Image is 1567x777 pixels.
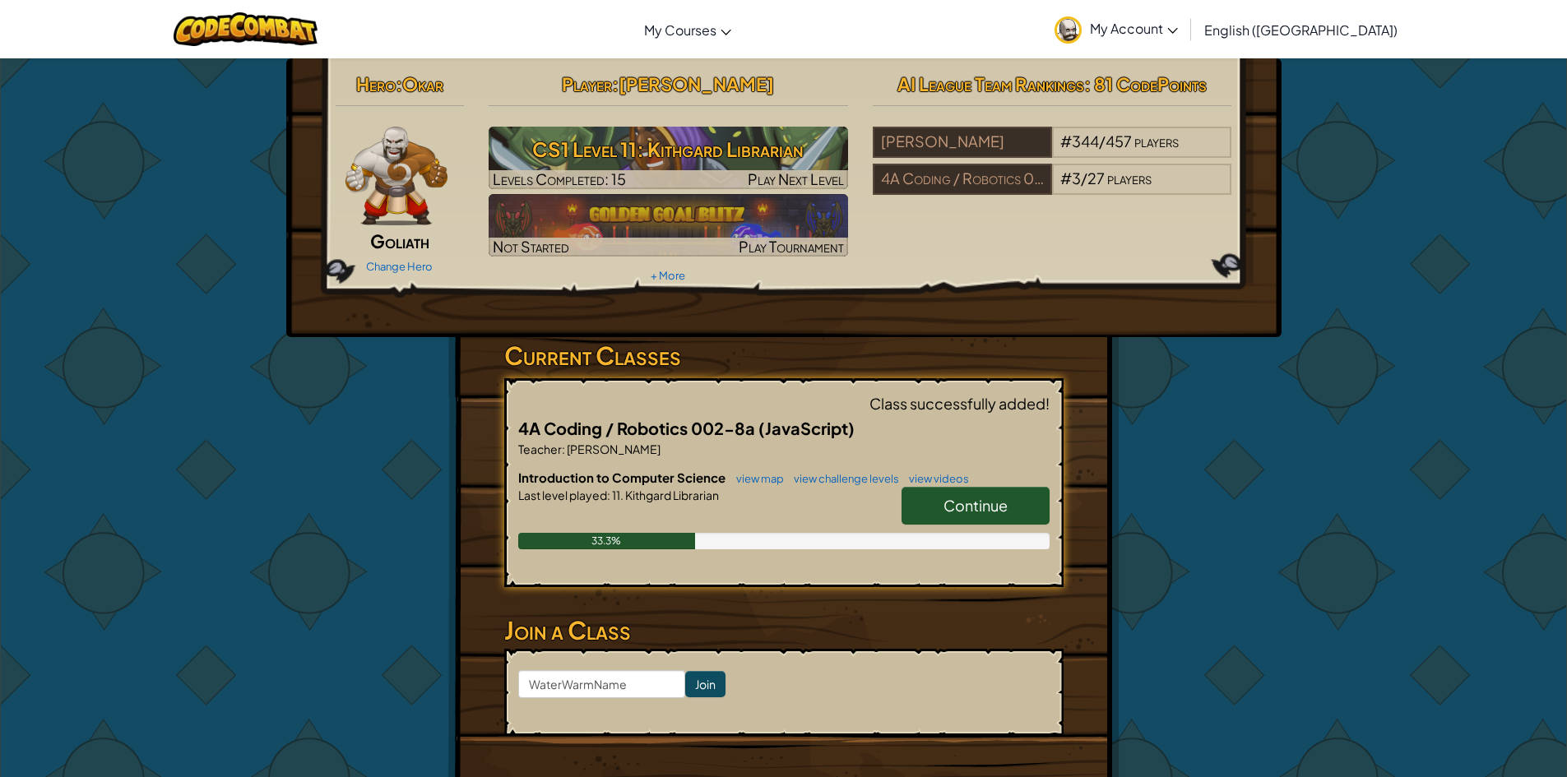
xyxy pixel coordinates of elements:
[345,127,448,225] img: goliath-pose.png
[873,127,1052,158] div: [PERSON_NAME]
[624,488,719,502] span: Kithgard Librarian
[504,337,1064,374] h3: Current Classes
[873,179,1232,198] a: 4A Coding / Robotics 002-8a#3/27players
[1060,169,1072,187] span: #
[493,237,569,256] span: Not Started
[651,269,685,282] a: + More
[489,194,848,257] a: Not StartedPlay Tournament
[1107,169,1152,187] span: players
[1072,132,1099,150] span: 344
[518,670,685,698] input: <Enter Class Code>
[518,391,1050,415] div: Class successfully added!
[396,72,402,95] span: :
[1084,72,1207,95] span: : 81 CodePoints
[748,169,844,188] span: Play Next Level
[1081,169,1087,187] span: /
[562,442,565,456] span: :
[356,72,396,95] span: Hero
[728,472,784,485] a: view map
[1072,169,1081,187] span: 3
[1106,132,1132,150] span: 457
[873,142,1232,161] a: [PERSON_NAME]#344/457players
[489,127,848,189] img: CS1 Level 11: Kithgard Librarian
[612,72,619,95] span: :
[565,442,661,456] span: [PERSON_NAME]
[644,21,716,39] span: My Courses
[1055,16,1082,44] img: avatar
[562,72,612,95] span: Player
[1196,7,1406,52] a: English ([GEOGRAPHIC_DATA])
[619,72,774,95] span: [PERSON_NAME]
[873,164,1052,195] div: 4A Coding / Robotics 002-8a
[518,533,695,549] div: 33.3%
[610,488,624,502] span: 11.
[1090,20,1178,37] span: My Account
[518,488,607,502] span: Last level played
[739,237,844,256] span: Play Tournament
[1060,132,1072,150] span: #
[370,229,429,252] span: Goliath
[786,472,899,485] a: view challenge levels
[897,72,1084,95] span: AI League Team Rankings
[518,469,728,485] span: Introduction to Computer Science
[758,418,855,438] span: (JavaScript)
[489,127,848,189] a: Play Next Level
[402,72,443,95] span: Okar
[1046,3,1186,55] a: My Account
[1087,169,1105,187] span: 27
[1204,21,1398,39] span: English ([GEOGRAPHIC_DATA])
[518,418,758,438] span: 4A Coding / Robotics 002-8a
[1134,132,1179,150] span: players
[489,194,848,257] img: Golden Goal
[607,488,610,502] span: :
[489,131,848,168] h3: CS1 Level 11: Kithgard Librarian
[1099,132,1106,150] span: /
[943,496,1008,515] span: Continue
[366,260,433,273] a: Change Hero
[174,12,318,46] img: CodeCombat logo
[901,472,969,485] a: view videos
[685,671,726,697] input: Join
[493,169,626,188] span: Levels Completed: 15
[504,612,1064,649] h3: Join a Class
[636,7,739,52] a: My Courses
[518,442,562,456] span: Teacher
